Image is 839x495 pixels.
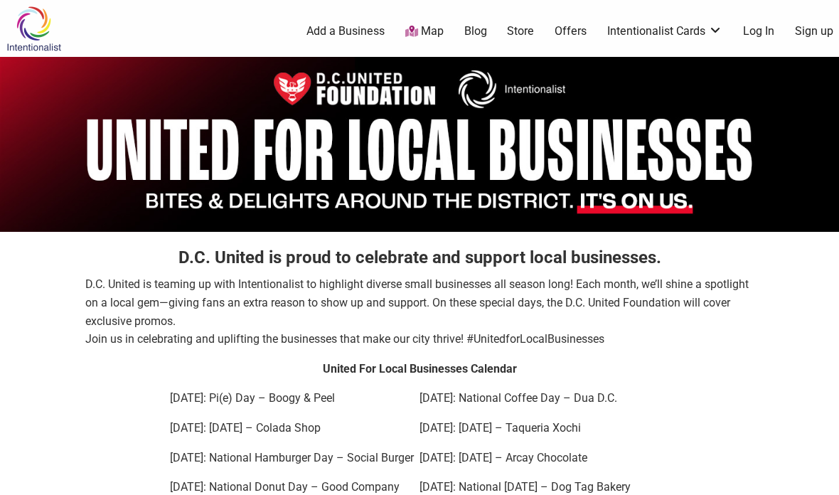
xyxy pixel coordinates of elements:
[607,23,722,39] a: Intentionalist Cards
[555,23,587,39] a: Offers
[419,449,669,467] p: [DATE]: [DATE] – Arcay Chocolate
[85,275,754,348] p: D.C. United is teaming up with Intentionalist to highlight diverse small businesses all season lo...
[507,23,534,39] a: Store
[170,419,419,437] p: [DATE]: [DATE] – Colada Shop
[170,449,419,467] p: [DATE]: National Hamburger Day – Social Burger
[405,23,444,40] a: Map
[323,362,517,376] strong: United For Local Businesses Calendar
[795,23,833,39] a: Sign up
[419,419,669,437] p: [DATE]: [DATE] – Taqueria Xochi
[306,23,385,39] a: Add a Business
[743,23,774,39] a: Log In
[419,389,669,408] p: [DATE]: National Coffee Day – Dua D.C.
[170,389,419,408] p: [DATE]: Pi(e) Day – Boogy & Peel
[178,247,661,267] strong: D.C. United is proud to celebrate and support local businesses.
[464,23,487,39] a: Blog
